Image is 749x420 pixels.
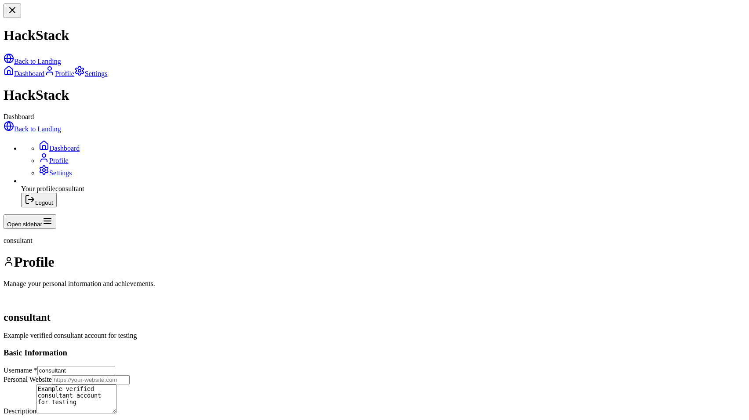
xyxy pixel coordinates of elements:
input: Enter your username [37,366,115,375]
input: https://your-website.com [52,375,130,384]
h1: HackStack [4,87,745,103]
a: Settings [74,70,108,77]
label: Description [4,407,36,415]
span: consultant [4,237,33,244]
p: Manage your personal information and achievements. [4,280,745,288]
h3: Basic Information [4,348,745,358]
a: Settings [39,169,72,177]
a: Dashboard [39,145,80,152]
label: Username * [4,366,37,374]
h1: HackStack [4,27,745,43]
a: Dashboard [4,70,44,77]
a: Profile [39,157,69,164]
span: consultant [55,185,84,192]
button: Open sidebar [4,214,56,229]
a: Profile [44,70,74,77]
span: Your profile [21,185,55,192]
h1: Profile [4,254,745,270]
span: Dashboard [4,113,34,120]
label: Personal Website [4,376,52,383]
p: Example verified consultant account for testing [4,332,745,340]
button: Logout [21,193,57,207]
a: Back to Landing [4,125,61,133]
textarea: Example verified consultant account for testing [36,384,116,413]
span: Open sidebar [7,221,42,228]
h2: consultant [4,311,745,323]
a: Back to Landing [4,58,61,65]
